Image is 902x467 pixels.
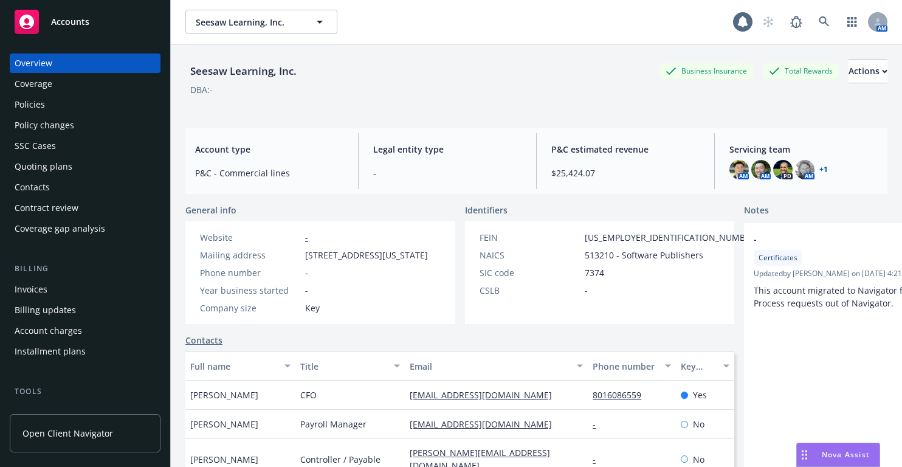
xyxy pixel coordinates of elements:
img: photo [795,160,814,179]
div: Title [300,360,387,373]
div: Coverage [15,74,52,94]
div: Phone number [593,360,657,373]
a: Coverage [10,74,160,94]
a: Contacts [10,178,160,197]
div: Billing [10,263,160,275]
span: General info [185,204,236,216]
div: Total Rewards [763,63,839,78]
a: Manage files [10,403,160,422]
span: No [693,453,704,466]
span: - [305,266,308,279]
div: FEIN [480,231,580,244]
div: Business Insurance [659,63,753,78]
span: Servicing team [729,143,878,156]
span: Certificates [759,252,797,263]
button: Title [295,351,405,381]
div: Account charges [15,321,82,341]
span: $25,424.07 [551,167,700,179]
a: - [305,232,308,243]
span: Key [305,302,320,314]
div: SSC Cases [15,136,56,156]
a: Policy changes [10,116,160,135]
button: Email [405,351,588,381]
a: 8016086559 [593,389,651,401]
div: Year business started [200,284,300,297]
button: Phone number [588,351,675,381]
span: Legal entity type [373,143,522,156]
span: CFO [300,389,317,401]
div: Seesaw Learning, Inc. [185,63,301,79]
button: Key contact [676,351,734,381]
a: [EMAIL_ADDRESS][DOMAIN_NAME] [410,418,562,430]
a: - [593,454,605,465]
img: photo [751,160,771,179]
img: photo [773,160,793,179]
button: Nova Assist [796,443,880,467]
div: Mailing address [200,249,300,261]
a: Switch app [840,10,864,34]
div: Contract review [15,198,78,218]
div: NAICS [480,249,580,261]
span: P&C estimated revenue [551,143,700,156]
span: Controller / Payable [300,453,380,466]
button: Seesaw Learning, Inc. [185,10,337,34]
div: Policy changes [15,116,74,135]
a: Contacts [185,334,222,347]
span: [PERSON_NAME] [190,453,258,466]
span: Identifiers [465,204,508,216]
span: [STREET_ADDRESS][US_STATE] [305,249,428,261]
span: 513210 - Software Publishers [585,249,703,261]
a: Search [812,10,836,34]
div: Phone number [200,266,300,279]
a: Installment plans [10,342,160,361]
div: Tools [10,386,160,398]
div: Company size [200,302,300,314]
span: [US_EMPLOYER_IDENTIFICATION_NUMBER] [585,231,759,244]
a: +1 [819,166,828,173]
span: [PERSON_NAME] [190,389,258,401]
div: Actions [849,60,887,83]
div: Website [200,231,300,244]
div: Installment plans [15,342,86,361]
a: Accounts [10,5,160,39]
div: Billing updates [15,300,76,320]
span: Open Client Navigator [22,427,113,440]
div: Full name [190,360,277,373]
a: [EMAIL_ADDRESS][DOMAIN_NAME] [410,389,562,401]
a: SSC Cases [10,136,160,156]
span: - [585,284,588,297]
div: Manage files [15,403,66,422]
a: - [593,418,605,430]
div: Key contact [681,360,716,373]
span: No [693,418,704,431]
div: Contacts [15,178,50,197]
div: Quoting plans [15,157,72,176]
a: Billing updates [10,300,160,320]
span: Notes [744,204,769,218]
span: Accounts [51,17,89,27]
span: Seesaw Learning, Inc. [196,16,301,29]
a: Quoting plans [10,157,160,176]
a: Start snowing [756,10,780,34]
button: Full name [185,351,295,381]
div: DBA: - [190,83,213,96]
span: [PERSON_NAME] [190,418,258,431]
button: Actions [849,59,887,83]
img: photo [729,160,749,179]
div: CSLB [480,284,580,297]
span: - [373,167,522,179]
span: Yes [693,389,707,401]
a: Invoices [10,280,160,299]
a: Contract review [10,198,160,218]
div: Email [410,360,570,373]
span: Nova Assist [822,449,870,460]
a: Overview [10,54,160,73]
div: Coverage gap analysis [15,219,105,238]
a: Report a Bug [784,10,808,34]
div: Invoices [15,280,47,299]
div: Overview [15,54,52,73]
span: - [305,284,308,297]
span: Payroll Manager [300,418,367,431]
div: SIC code [480,266,580,279]
a: Account charges [10,321,160,341]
